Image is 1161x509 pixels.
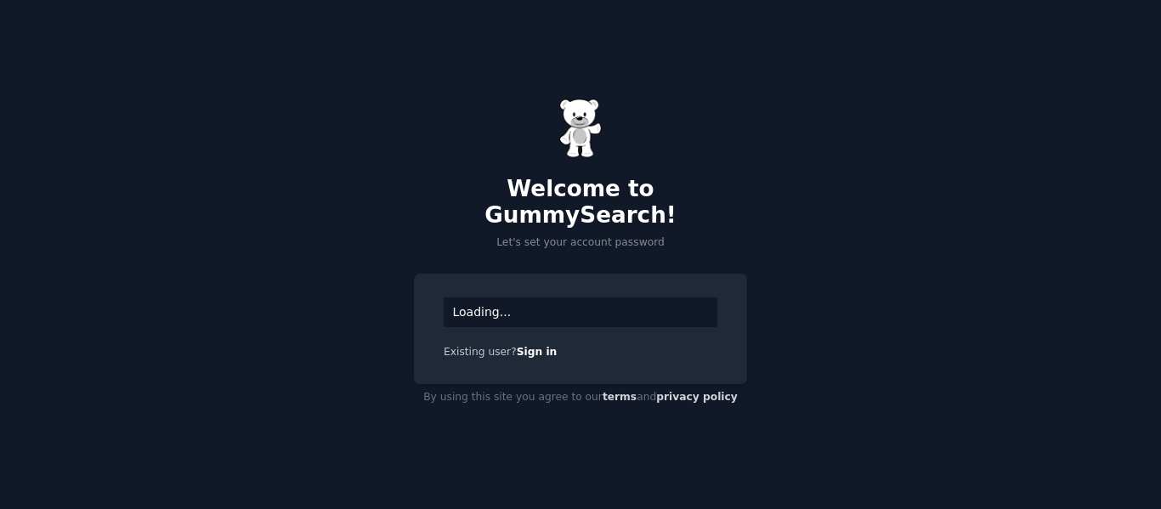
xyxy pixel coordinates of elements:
[603,391,637,403] a: terms
[444,346,517,358] span: Existing user?
[414,384,747,411] div: By using this site you agree to our and
[559,99,602,158] img: Gummy Bear
[656,391,738,403] a: privacy policy
[444,297,717,327] div: Loading...
[414,176,747,229] h2: Welcome to GummySearch!
[414,235,747,251] p: Let's set your account password
[517,346,558,358] a: Sign in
